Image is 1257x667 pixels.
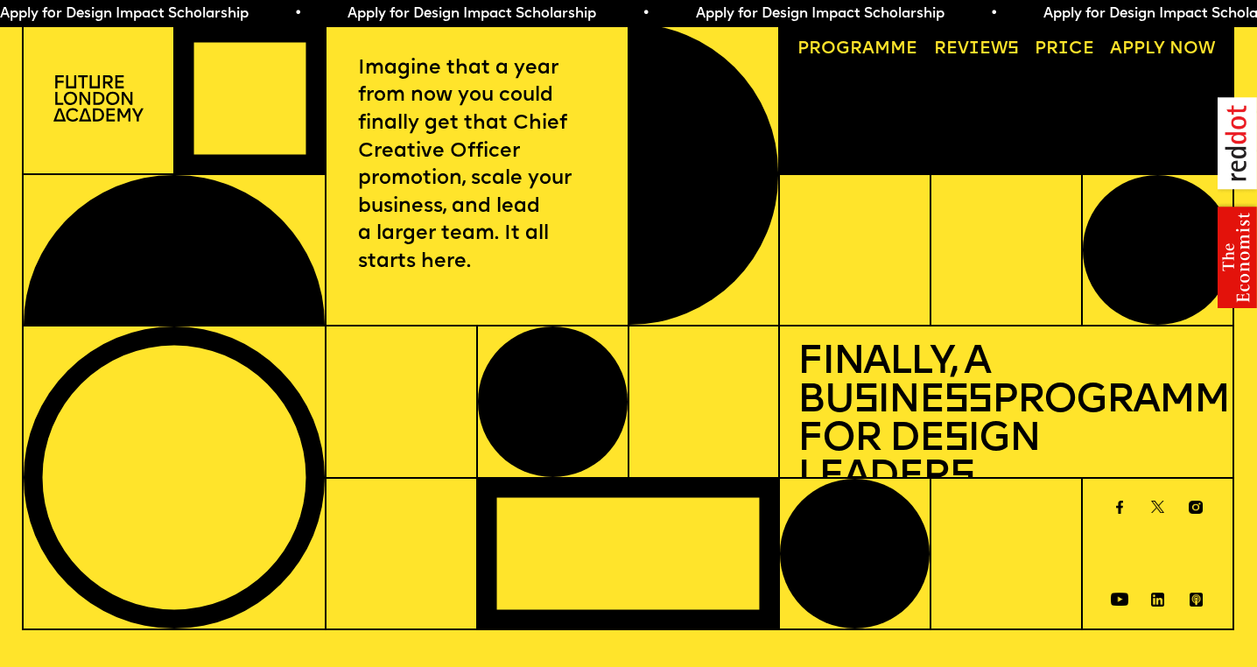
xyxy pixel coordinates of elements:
[275,7,283,21] span: •
[944,420,968,460] span: s
[944,382,992,421] span: ss
[950,458,974,497] span: s
[358,55,596,277] p: Imagine that a year from now you could finally get that Chief Creative Officer promotion, scale y...
[623,7,631,21] span: •
[1026,32,1103,67] a: Price
[925,32,1028,67] a: Reviews
[1101,32,1224,67] a: Apply now
[862,40,874,58] span: a
[853,382,878,421] span: s
[789,32,926,67] a: Programme
[797,344,1215,497] h1: Finally, a Bu ine Programme for De ign Leader
[1110,40,1122,58] span: A
[971,7,979,21] span: •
